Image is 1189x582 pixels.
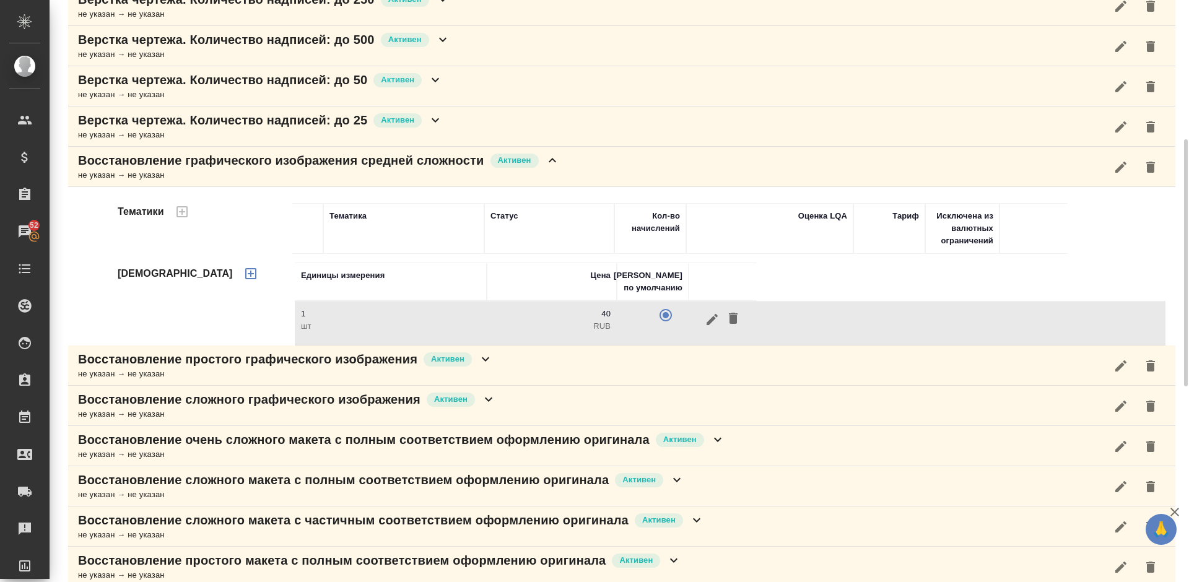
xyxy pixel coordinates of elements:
div: не указан → не указан [78,8,450,20]
div: не указан → не указан [78,129,443,141]
p: Восстановление сложного макета с частичным соответствием оформлению оригинала [78,511,629,529]
button: 🙏 [1146,514,1177,545]
button: Удалить услугу [1136,351,1165,381]
div: не указан → не указан [78,489,684,501]
p: RUB [493,320,611,332]
div: не указан → не указан [78,529,704,541]
button: Удалить услугу [1136,112,1165,142]
button: Редактировать услугу [1106,552,1136,582]
p: Верстка чертежа. Количество надписей: до 50 [78,71,367,89]
button: Удалить услугу [1136,72,1165,102]
button: Редактировать услугу [1106,512,1136,542]
button: Удалить услугу [1136,32,1165,61]
p: Активен [381,74,414,86]
div: Восстановление сложного макета с частичным соответствием оформлению оригиналаАктивенне указан → н... [68,506,1175,547]
p: Активен [388,33,422,46]
button: Редактировать услугу [1106,112,1136,142]
p: Активен [434,393,468,406]
button: Редактировать услугу [1106,432,1136,461]
p: Восстановление графического изображения средней сложности [78,152,484,169]
a: 52 [3,216,46,247]
p: 1 [301,308,481,320]
p: Верстка чертежа. Количество надписей: до 25 [78,111,367,129]
div: Восстановление сложного макета с полным соответствием оформлению оригиналаАктивенне указан → не у... [68,466,1175,506]
div: не указан → не указан [78,169,560,181]
div: не указан → не указан [78,448,725,461]
div: Восстановление простого графического изображенияАктивенне указан → не указан [68,345,1175,386]
button: Редактировать услугу [1106,351,1136,381]
p: Восстановление очень сложного макета с полным соответствием оформлению оригинала [78,431,650,448]
p: Активен [663,433,697,446]
div: не указан → не указан [78,408,496,420]
button: Редактировать услугу [1106,32,1136,61]
div: Восстановление графического изображения средней сложностиАктивенне указан → не указан [68,147,1175,187]
div: не указан → не указан [78,89,443,101]
p: Активен [498,154,531,167]
div: Статус [490,210,518,222]
p: Активен [642,514,676,526]
div: Кол-во начислений [621,210,680,235]
p: Активен [381,114,414,126]
button: Редактировать услугу [1106,72,1136,102]
button: Удалить услугу [1136,152,1165,182]
button: Редактировать услугу [1106,391,1136,421]
span: 🙏 [1151,516,1172,542]
p: Активен [622,474,656,486]
span: 52 [22,219,46,232]
div: Восстановление сложного графического изображенияАктивенне указан → не указан [68,386,1175,426]
p: Восстановление сложного графического изображения [78,391,420,408]
div: Верстка чертежа. Количество надписей: до 500Активенне указан → не указан [68,26,1175,66]
p: Восстановление простого макета с полным соответствием оформлению оригинала [78,552,606,569]
div: не указан → не указан [78,569,681,581]
div: Оценка LQA [798,210,847,222]
div: [PERSON_NAME] по умолчанию [614,269,682,294]
button: Добавить тариф [236,259,266,289]
p: Восстановление простого графического изображения [78,350,417,368]
div: не указан → не указан [78,368,493,380]
button: Редактировать услугу [1106,152,1136,182]
button: Удалить услугу [1136,472,1165,502]
div: Верстка чертежа. Количество надписей: до 50Активенне указан → не указан [68,66,1175,106]
p: 40 [493,308,611,320]
button: Удалить услугу [1136,432,1165,461]
div: Тематика [329,210,367,222]
p: Активен [431,353,464,365]
p: шт [301,320,481,332]
p: Верстка чертежа. Количество надписей: до 500 [78,31,375,48]
div: не указан → не указан [78,48,450,61]
button: Редактировать [702,308,723,331]
button: Удалить услугу [1136,512,1165,542]
div: Единицы измерения [301,269,385,282]
div: Исключена из валютных ограничений [931,210,993,247]
h4: [DEMOGRAPHIC_DATA] [118,266,233,281]
button: Удалить услугу [1136,552,1165,582]
div: Цена [590,269,611,282]
button: Редактировать услугу [1106,472,1136,502]
div: Восстановление очень сложного макета с полным соответствием оформлению оригиналаАктивенне указан ... [68,426,1175,466]
div: Тариф [892,210,919,222]
h4: Тематики [118,204,164,219]
div: Верстка чертежа. Количество надписей: до 25Активенне указан → не указан [68,106,1175,147]
p: Восстановление сложного макета с полным соответствием оформлению оригинала [78,471,609,489]
p: Активен [619,554,653,567]
button: Удалить [723,308,744,331]
button: Удалить услугу [1136,391,1165,421]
